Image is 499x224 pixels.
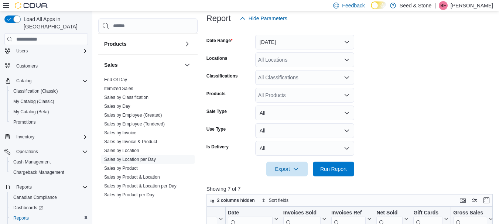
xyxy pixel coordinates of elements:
button: Reports [1,182,91,192]
span: Sales by Location per Day [104,156,156,162]
div: Gift Cards [413,210,442,217]
button: Users [1,46,91,56]
div: Brian Furman [439,1,448,10]
span: Classification (Classic) [13,88,58,94]
p: [PERSON_NAME] [451,1,493,10]
button: Catalog [1,76,91,86]
button: My Catalog (Classic) [7,96,91,107]
button: Sort fields [259,196,291,205]
span: Users [16,48,28,54]
img: Cova [15,2,48,9]
a: Sales by Classification [104,95,148,100]
span: Chargeback Management [10,168,88,177]
span: Sales by Employee (Created) [104,112,162,118]
a: Sales by Product [104,166,138,171]
span: Catalog [16,78,31,84]
label: Sale Type [206,108,227,114]
span: 2 columns hidden [217,197,255,203]
button: All [255,106,354,120]
button: Export [266,162,308,176]
span: Reports [13,183,88,192]
span: Sales by Product & Location per Day [104,183,177,189]
label: Locations [206,55,228,61]
span: Chargeback Management [13,169,64,175]
button: [DATE] [255,35,354,49]
span: Dashboards [13,205,43,211]
button: Enter fullscreen [482,196,491,205]
span: Catalog [13,76,88,85]
span: My Catalog (Classic) [10,97,88,106]
span: Sales by Day [104,103,130,109]
span: My Catalog (Beta) [13,109,49,115]
a: Canadian Compliance [10,193,60,202]
span: Sort fields [269,197,288,203]
button: Open list of options [344,92,350,98]
span: Operations [16,149,38,155]
button: Chargeback Management [7,167,91,178]
span: Promotions [10,118,88,127]
span: Classification (Classic) [10,87,88,96]
button: Customers [1,61,91,71]
span: Feedback [342,2,365,9]
span: Cash Management [10,158,88,166]
a: Chargeback Management [10,168,67,177]
span: Inventory [16,134,34,140]
a: Sales by Invoice [104,130,136,135]
button: Reports [13,183,35,192]
span: Cash Management [13,159,51,165]
span: Sales by Employee (Tendered) [104,121,165,127]
span: Users [13,46,88,55]
div: Sales [98,75,198,202]
a: Sales by Product & Location per Day [104,183,177,189]
button: Operations [1,147,91,157]
button: Sales [104,61,181,69]
input: Dark Mode [371,1,386,9]
a: Cash Management [10,158,54,166]
p: Showing 7 of 7 [206,185,496,193]
h3: Sales [104,61,118,69]
a: My Catalog (Classic) [10,97,57,106]
a: Sales by Day [104,104,130,109]
button: Inventory [13,132,37,141]
span: End Of Day [104,77,127,83]
button: All [255,123,354,138]
a: Sales by Product per Day [104,192,154,197]
a: Promotions [10,118,39,127]
button: Open list of options [344,75,350,80]
div: Location [106,210,217,217]
button: Reports [7,213,91,223]
span: Hide Parameters [249,15,287,22]
div: Invoices Sold [283,210,321,217]
label: Use Type [206,126,226,132]
a: Itemized Sales [104,86,133,91]
button: All [255,141,354,156]
div: Gross Sales [453,210,487,217]
a: Classification (Classic) [10,87,61,96]
span: Sales by Location [104,148,139,154]
button: Hide Parameters [237,11,290,26]
span: Inventory [13,132,88,141]
a: Sales by Location per Day [104,157,156,162]
span: Canadian Compliance [10,193,88,202]
span: My Catalog (Beta) [10,107,88,116]
button: Classification (Classic) [7,86,91,96]
a: Customers [13,62,41,70]
a: Dashboards [10,203,46,212]
span: Reports [10,214,88,223]
span: Itemized Sales [104,86,133,92]
button: 2 columns hidden [207,196,258,205]
label: Date Range [206,38,233,44]
a: Reports [10,214,32,223]
button: Inventory [1,132,91,142]
p: Seed & Stone [400,1,431,10]
button: Open list of options [344,57,350,63]
a: Dashboards [7,203,91,213]
a: Sales by Employee (Created) [104,113,162,118]
button: Cash Management [7,157,91,167]
button: Canadian Compliance [7,192,91,203]
button: Promotions [7,117,91,127]
button: Display options [470,196,479,205]
button: Run Report [313,162,354,176]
